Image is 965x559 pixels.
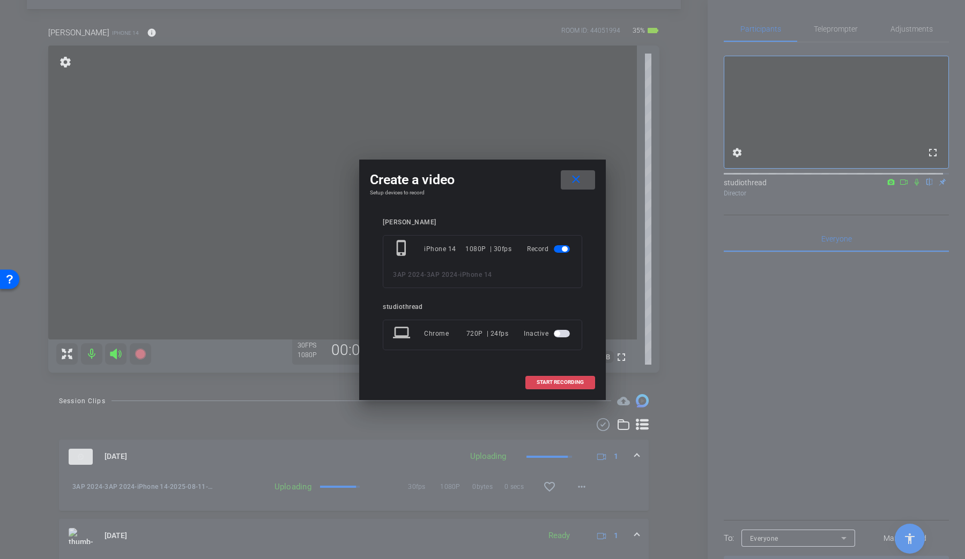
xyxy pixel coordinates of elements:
[370,190,595,196] h4: Setup devices to record
[383,218,582,226] div: [PERSON_NAME]
[537,380,584,385] span: START RECORDING
[393,271,424,278] span: 3AP 2024
[383,303,582,311] div: studiothread
[465,239,511,259] div: 1080P | 30fps
[458,271,461,278] span: -
[424,324,466,343] div: Chrome
[525,376,595,389] button: START RECORDING
[424,239,465,259] div: iPhone 14
[427,271,458,278] span: 3AP 2024
[370,170,595,190] div: Create a video
[424,271,427,278] span: -
[393,239,412,259] mat-icon: phone_iphone
[527,239,572,259] div: Record
[524,324,572,343] div: Inactive
[460,271,492,278] span: iPhone 14
[393,324,412,343] mat-icon: laptop
[466,324,509,343] div: 720P | 24fps
[569,173,583,186] mat-icon: close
